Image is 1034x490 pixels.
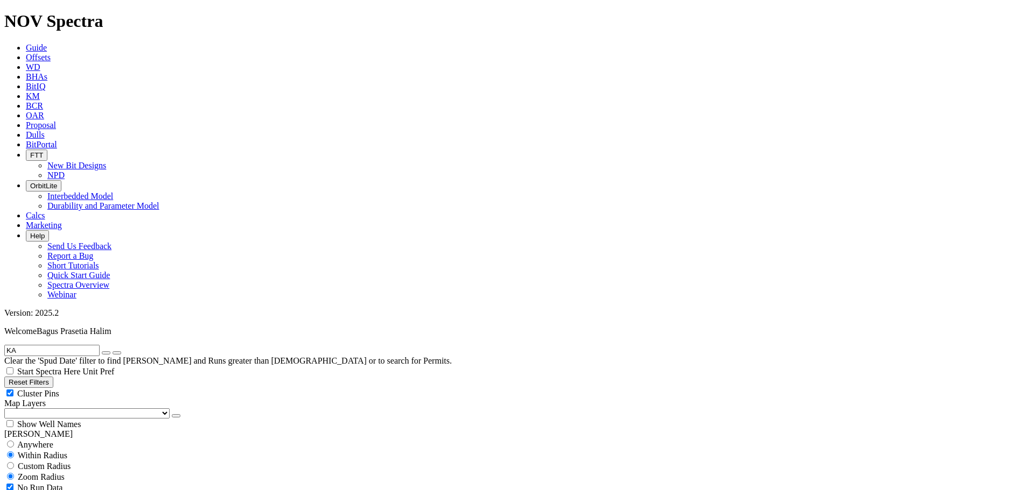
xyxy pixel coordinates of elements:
a: Short Tutorials [47,261,99,270]
h1: NOV Spectra [4,11,1030,31]
a: Offsets [26,53,51,62]
span: Show Well Names [17,420,81,429]
span: Clear the 'Spud Date' filter to find [PERSON_NAME] and Runs greater than [DEMOGRAPHIC_DATA] or to... [4,356,452,365]
a: Send Us Feedback [47,242,111,251]
span: Within Radius [18,451,67,460]
a: KM [26,91,40,101]
a: Report a Bug [47,251,93,260]
a: Dulls [26,130,45,139]
div: Version: 2025.2 [4,308,1030,318]
span: Anywhere [17,440,53,449]
span: OrbitLite [30,182,57,190]
span: Zoom Radius [18,472,65,481]
a: Durability and Parameter Model [47,201,159,210]
span: Start Spectra Here [17,367,80,376]
span: Help [30,232,45,240]
button: Reset Filters [4,377,53,388]
span: Map Layers [4,399,46,408]
a: New Bit Designs [47,161,106,170]
span: Cluster Pins [17,389,59,398]
a: Calcs [26,211,45,220]
button: Help [26,230,49,242]
input: Start Spectra Here [6,367,13,374]
span: Bagus Prasetia Halim [37,326,111,336]
button: FTT [26,150,47,161]
a: Guide [26,43,47,52]
a: OAR [26,111,44,120]
div: [PERSON_NAME] [4,429,1030,439]
span: Custom Radius [18,461,71,471]
a: Interbedded Model [47,191,113,201]
span: FTT [30,151,43,159]
a: Marketing [26,221,62,230]
a: Proposal [26,120,56,130]
p: Welcome [4,326,1030,336]
a: BitIQ [26,82,45,91]
a: BCR [26,101,43,110]
button: OrbitLite [26,180,61,191]
span: Unit Pref [82,367,114,376]
a: Spectra Overview [47,280,109,289]
input: Search [4,345,100,356]
a: Webinar [47,290,76,299]
a: BHAs [26,72,47,81]
a: Quick Start Guide [47,271,110,280]
a: BitPortal [26,140,57,149]
a: WD [26,62,40,72]
a: NPD [47,171,65,180]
